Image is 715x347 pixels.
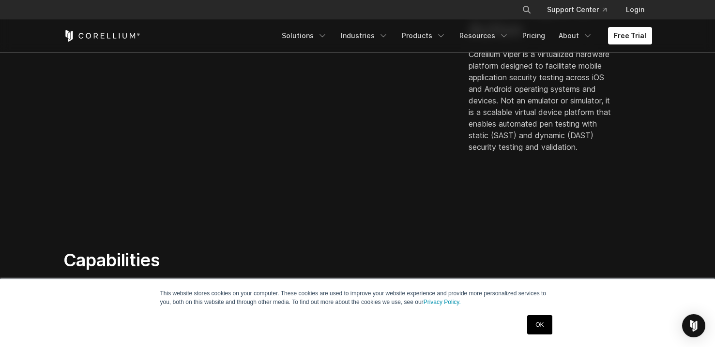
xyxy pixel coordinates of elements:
[518,1,535,18] button: Search
[553,27,598,44] a: About
[63,249,449,271] h2: Capabilities
[63,30,140,42] a: Corellium Home
[276,27,333,44] a: Solutions
[608,27,652,44] a: Free Trial
[335,27,394,44] a: Industries
[160,289,555,306] p: This website stores cookies on your computer. These cookies are used to improve your website expe...
[396,27,452,44] a: Products
[527,315,552,334] a: OK
[517,27,551,44] a: Pricing
[454,27,515,44] a: Resources
[682,314,705,337] div: Open Intercom Messenger
[424,299,461,305] a: Privacy Policy.
[510,1,652,18] div: Navigation Menu
[276,27,652,44] div: Navigation Menu
[469,48,615,153] p: Corellium Viper is a virtualized hardware platform designed to facilitate mobile application secu...
[539,1,614,18] a: Support Center
[618,1,652,18] a: Login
